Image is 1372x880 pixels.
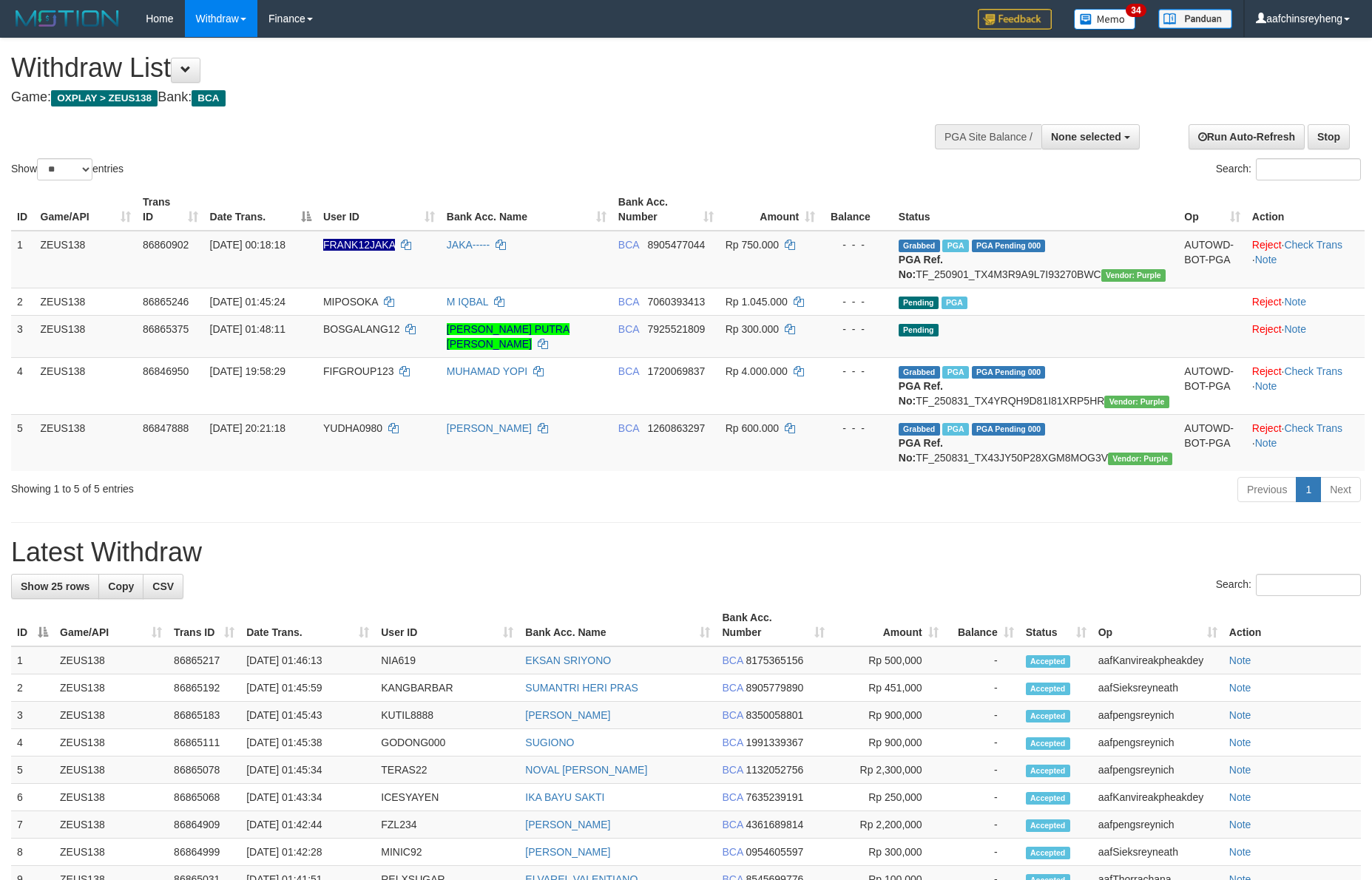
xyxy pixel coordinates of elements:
[375,757,519,784] td: TERAS22
[1126,4,1146,17] span: 34
[11,414,35,471] td: 5
[722,654,743,666] span: BCA
[647,296,705,308] span: Copy 7060393413 to clipboard
[831,674,944,702] td: Rp 451,000
[143,239,189,251] span: 86860902
[893,189,1179,231] th: Status
[11,646,54,674] td: 1
[1074,9,1136,30] img: Button%20Memo.svg
[944,604,1020,646] th: Balance: activate to sort column ascending
[821,189,893,231] th: Balance
[54,784,168,811] td: ZEUS138
[1255,380,1277,392] a: Note
[1229,764,1251,776] a: Note
[1308,124,1350,149] a: Stop
[899,423,940,436] span: Grabbed
[35,315,137,357] td: ZEUS138
[1246,231,1365,288] td: · ·
[618,323,639,335] span: BCA
[375,646,519,674] td: NIA619
[11,158,124,180] label: Show entries
[722,819,743,830] span: BCA
[11,475,561,496] div: Showing 1 to 5 of 5 entries
[210,296,285,308] span: [DATE] 01:45:24
[143,296,189,308] span: 86865246
[1092,646,1223,674] td: aafKanvireakpheakdey
[1104,396,1169,408] span: Vendor URL: https://trx4.1velocity.biz
[726,239,779,251] span: Rp 750.000
[323,365,394,377] span: FIFGROUP123
[612,189,720,231] th: Bank Acc. Number: activate to sort column ascending
[827,237,887,252] div: - - -
[525,819,610,830] a: [PERSON_NAME]
[240,839,375,866] td: [DATE] 01:42:28
[1026,847,1070,859] span: Accepted
[1284,239,1342,251] a: Check Trans
[1246,315,1365,357] td: ·
[1026,655,1070,668] span: Accepted
[54,729,168,757] td: ZEUS138
[746,819,803,830] span: Copy 4361689814 to clipboard
[168,674,240,702] td: 86865192
[240,729,375,757] td: [DATE] 01:45:38
[525,764,647,776] a: NOVAL [PERSON_NAME]
[525,791,604,803] a: IKA BAYU SAKTI
[827,322,887,336] div: - - -
[893,414,1179,471] td: TF_250831_TX43JY50P28XGM8MOG3V
[1284,365,1342,377] a: Check Trans
[323,323,400,335] span: BOSGALANG12
[11,538,1361,567] h1: Latest Withdraw
[525,709,610,721] a: [PERSON_NAME]
[1252,323,1282,335] a: Reject
[168,811,240,839] td: 86864909
[1178,357,1246,414] td: AUTOWD-BOT-PGA
[1296,477,1321,502] a: 1
[11,757,54,784] td: 5
[35,357,137,414] td: ZEUS138
[942,366,968,379] span: Marked by aafnoeunsreypich
[978,9,1052,30] img: Feedback.jpg
[54,604,168,646] th: Game/API: activate to sort column ascending
[143,574,183,599] a: CSV
[1178,231,1246,288] td: AUTOWD-BOT-PGA
[944,702,1020,729] td: -
[726,323,779,335] span: Rp 300.000
[1092,702,1223,729] td: aafpengsreynich
[1092,674,1223,702] td: aafSieksreyneath
[447,422,532,434] a: [PERSON_NAME]
[746,709,803,721] span: Copy 8350058801 to clipboard
[722,709,743,721] span: BCA
[1284,296,1306,308] a: Note
[1246,414,1365,471] td: · ·
[11,574,99,599] a: Show 25 rows
[827,294,887,309] div: - - -
[1252,239,1282,251] a: Reject
[647,323,705,335] span: Copy 7925521809 to clipboard
[942,297,967,309] span: Marked by aafpengsreynich
[204,189,317,231] th: Date Trans.: activate to sort column descending
[726,365,788,377] span: Rp 4.000.000
[1284,323,1306,335] a: Note
[35,288,137,315] td: ZEUS138
[1229,709,1251,721] a: Note
[1246,288,1365,315] td: ·
[944,729,1020,757] td: -
[137,189,204,231] th: Trans ID: activate to sort column ascending
[1092,757,1223,784] td: aafpengsreynich
[831,839,944,866] td: Rp 300,000
[519,604,716,646] th: Bank Acc. Name: activate to sort column ascending
[746,791,803,803] span: Copy 7635239191 to clipboard
[647,365,705,377] span: Copy 1720069837 to clipboard
[11,231,35,288] td: 1
[54,811,168,839] td: ZEUS138
[746,737,803,748] span: Copy 1991339367 to clipboard
[618,296,639,308] span: BCA
[210,365,285,377] span: [DATE] 19:58:29
[11,53,900,83] h1: Withdraw List
[1178,414,1246,471] td: AUTOWD-BOT-PGA
[1158,9,1232,29] img: panduan.png
[11,288,35,315] td: 2
[152,581,174,592] span: CSV
[831,702,944,729] td: Rp 900,000
[1092,784,1223,811] td: aafKanvireakpheakdey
